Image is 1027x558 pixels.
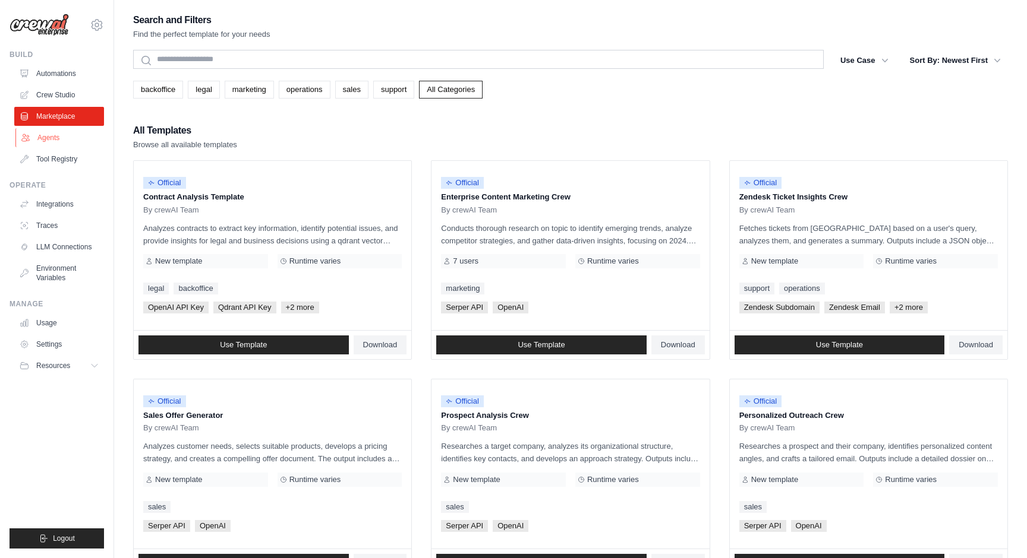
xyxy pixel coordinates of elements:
a: All Categories [419,81,483,99]
span: New template [751,475,798,484]
span: Official [143,177,186,189]
span: Runtime varies [289,256,341,266]
a: sales [441,501,468,513]
span: Serper API [441,302,488,313]
span: By crewAI Team [739,423,795,433]
span: By crewAI Team [441,205,497,215]
a: Use Template [436,335,647,354]
a: Download [949,335,1003,354]
p: Sales Offer Generator [143,410,402,421]
a: sales [335,81,368,99]
p: Contract Analysis Template [143,191,402,203]
span: Official [739,395,782,407]
p: Conducts thorough research on topic to identify emerging trends, analyze competitor strategies, a... [441,222,700,247]
a: support [373,81,414,99]
span: Serper API [739,520,786,532]
button: Logout [10,528,104,549]
a: Automations [14,64,104,83]
span: Serper API [441,520,488,532]
a: Use Template [735,335,945,354]
a: marketing [441,283,484,294]
button: Use Case [833,50,896,71]
span: New template [155,256,202,266]
span: Runtime varies [885,256,937,266]
span: By crewAI Team [739,205,795,215]
p: Analyzes contracts to extract key information, identify potential issues, and provide insights fo... [143,222,402,247]
a: Usage [14,313,104,332]
p: Zendesk Ticket Insights Crew [739,191,998,203]
a: operations [779,283,825,294]
span: 7 users [453,256,478,266]
a: marketing [225,81,274,99]
span: Runtime varies [885,475,937,484]
a: Download [354,335,407,354]
button: Resources [14,356,104,375]
span: New template [453,475,500,484]
span: Use Template [518,340,565,350]
span: Use Template [220,340,267,350]
span: Download [959,340,993,350]
a: Settings [14,335,104,354]
span: Official [143,395,186,407]
h2: All Templates [133,122,237,139]
span: Zendesk Subdomain [739,302,820,313]
span: OpenAI [195,520,231,532]
a: Tool Registry [14,150,104,169]
span: New template [155,475,202,484]
a: legal [143,283,169,294]
div: Build [10,50,104,59]
span: Logout [53,534,75,543]
span: Resources [36,361,70,370]
div: Manage [10,299,104,309]
a: sales [739,501,767,513]
a: Download [651,335,705,354]
span: OpenAI [791,520,827,532]
span: Zendesk Email [824,302,885,313]
span: By crewAI Team [441,423,497,433]
span: Official [441,177,484,189]
span: Official [441,395,484,407]
div: Operate [10,180,104,190]
span: Runtime varies [289,475,341,484]
h2: Search and Filters [133,12,270,28]
a: operations [279,81,330,99]
p: Analyzes customer needs, selects suitable products, develops a pricing strategy, and creates a co... [143,440,402,465]
a: LLM Connections [14,237,104,256]
span: Download [363,340,398,350]
span: +2 more [281,302,319,313]
span: Runtime varies [587,256,639,266]
a: Integrations [14,195,104,214]
a: Agents [15,128,105,147]
span: By crewAI Team [143,205,199,215]
a: Traces [14,216,104,235]
a: Environment Variables [14,259,104,287]
span: By crewAI Team [143,423,199,433]
p: Personalized Outreach Crew [739,410,998,421]
span: OpenAI [493,302,528,313]
span: +2 more [890,302,928,313]
button: Sort By: Newest First [903,50,1008,71]
p: Find the perfect template for your needs [133,28,270,40]
p: Researches a prospect and their company, identifies personalized content angles, and crafts a tai... [739,440,998,465]
p: Enterprise Content Marketing Crew [441,191,700,203]
span: Use Template [816,340,863,350]
span: New template [751,256,798,266]
a: Crew Studio [14,85,104,104]
span: OpenAI [493,520,528,532]
span: Serper API [143,520,190,532]
span: Qdrant API Key [213,302,276,313]
p: Browse all available templates [133,139,237,151]
a: legal [188,81,219,99]
span: OpenAI API Key [143,302,209,313]
a: backoffice [133,81,183,99]
span: Download [661,340,695,350]
a: sales [143,501,171,513]
p: Prospect Analysis Crew [441,410,700,421]
a: Marketplace [14,107,104,126]
a: support [739,283,774,294]
p: Fetches tickets from [GEOGRAPHIC_DATA] based on a user's query, analyzes them, and generates a su... [739,222,998,247]
span: Official [739,177,782,189]
p: Researches a target company, analyzes its organizational structure, identifies key contacts, and ... [441,440,700,465]
a: backoffice [174,283,218,294]
img: Logo [10,14,69,36]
